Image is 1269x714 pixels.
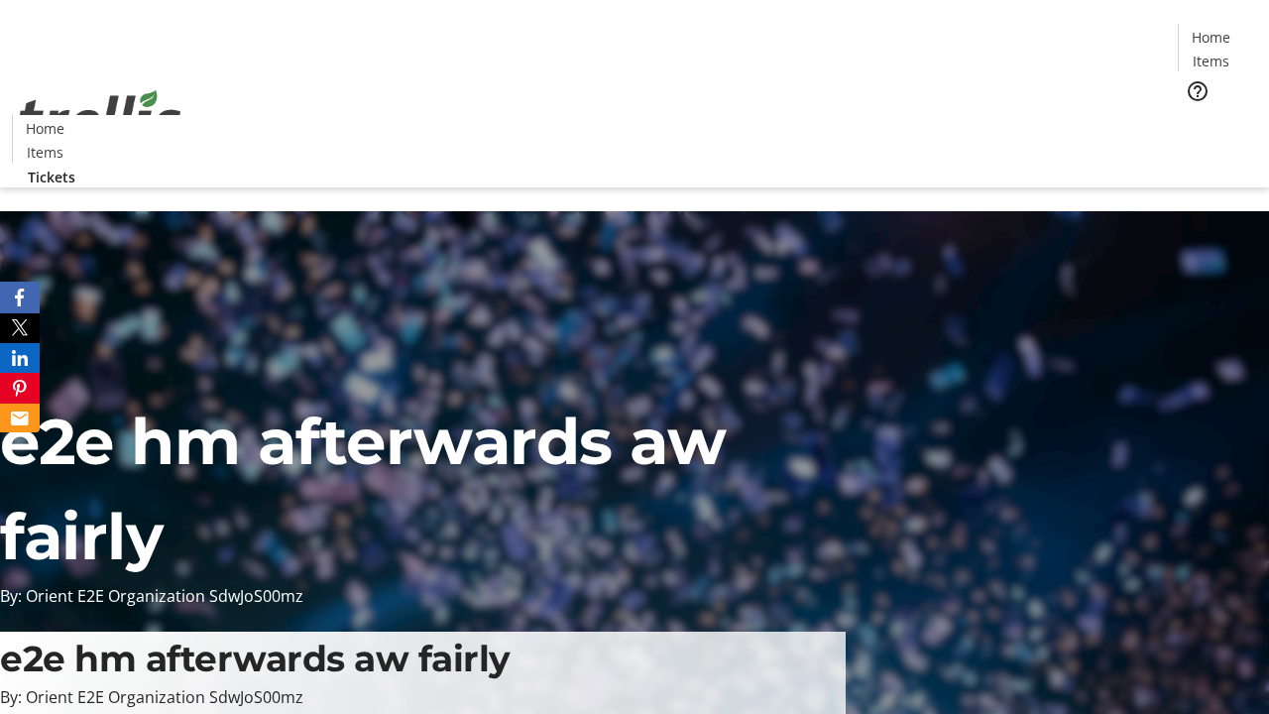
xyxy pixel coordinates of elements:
[26,118,64,139] span: Home
[27,142,63,163] span: Items
[1193,51,1229,71] span: Items
[1178,71,1217,111] button: Help
[13,142,76,163] a: Items
[12,167,91,187] a: Tickets
[1179,27,1242,48] a: Home
[1192,27,1230,48] span: Home
[1178,115,1257,136] a: Tickets
[28,167,75,187] span: Tickets
[1179,51,1242,71] a: Items
[13,118,76,139] a: Home
[12,68,188,168] img: Orient E2E Organization SdwJoS00mz's Logo
[1194,115,1241,136] span: Tickets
